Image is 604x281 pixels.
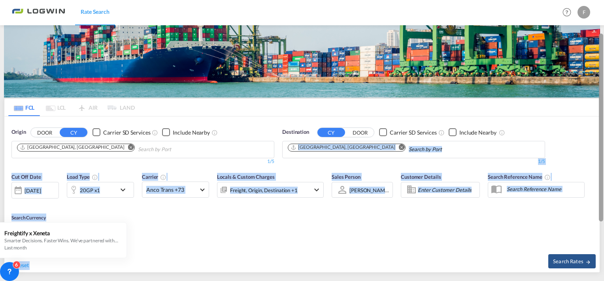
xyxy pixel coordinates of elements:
[560,6,574,19] span: Help
[499,129,505,136] md-icon: Unchecked: Ignores neighbouring ports when fetching rates.Checked : Includes neighbouring ports w...
[67,174,98,180] span: Load Type
[20,144,126,151] div: Press delete to remove this chip.
[80,185,100,196] div: 20GP x1
[282,128,309,136] span: Destination
[162,128,210,137] md-checkbox: Checkbox No Ink
[11,182,59,199] div: [DATE]
[92,174,98,180] md-icon: icon-information-outline
[578,6,590,19] div: F
[349,184,391,196] md-select: Sales Person: Frank Meyer-Michael
[217,182,324,198] div: Freight Origin Destination Factory Stuffingicon-chevron-down
[332,174,361,180] span: Sales Person
[409,143,484,156] input: Chips input.
[211,129,218,136] md-icon: Unchecked: Ignores neighbouring ports when fetching rates.Checked : Includes neighbouring ports w...
[393,144,405,152] button: Remove
[560,6,578,20] div: Help
[173,129,210,137] div: Include Nearby
[585,259,591,265] md-icon: icon-arrow-right
[31,128,59,137] button: DOOR
[548,254,596,268] button: Search Ratesicon-arrow-right
[92,128,150,137] md-checkbox: Checkbox No Ink
[544,174,551,180] md-icon: Your search will be saved by the below given name
[12,4,65,21] img: bc73a0e0d8c111efacd525e4c8ad7d32.png
[449,128,496,137] md-checkbox: Checkbox No Ink
[287,141,487,156] md-chips-wrap: Chips container. Use arrow keys to select chips.
[60,128,87,137] button: CY
[152,129,158,136] md-icon: Unchecked: Search for CY (Container Yard) services for all selected carriers.Checked : Search for...
[11,174,41,180] span: Cut Off Date
[8,99,135,116] md-pagination-wrapper: Use the left and right arrow keys to navigate between tabs
[349,187,432,193] div: [PERSON_NAME]-[PERSON_NAME]
[160,174,166,180] md-icon: The selected Trucker/Carrierwill be displayed in the rate results If the rates are from another f...
[118,185,132,195] md-icon: icon-chevron-down
[20,144,124,151] div: Shanghai, CNSHA
[138,143,213,156] input: Chips input.
[8,99,40,116] md-tab-item: FCL
[488,174,551,180] span: Search Reference Name
[379,128,437,137] md-checkbox: Checkbox No Ink
[503,183,584,195] input: Search Reference Name
[401,174,441,180] span: Customer Details
[312,185,321,195] md-icon: icon-chevron-down
[4,116,600,272] div: OriginDOOR CY Checkbox No InkUnchecked: Search for CY (Container Yard) services for all selected ...
[390,129,437,137] div: Carrier SD Services
[67,182,134,198] div: 20GP x1icon-chevron-down
[11,158,274,165] div: 1/5
[418,184,477,196] input: Enter Customer Details
[346,128,374,137] button: DOOR
[142,174,166,180] span: Carrier
[15,262,29,268] span: Reset
[8,261,29,270] div: icon-refreshReset
[282,158,545,165] div: 1/5
[291,144,396,151] div: Press delete to remove this chip.
[146,186,198,194] span: Anco Trans +73
[553,258,591,264] span: Search Rates
[103,129,150,137] div: Carrier SD Services
[81,8,109,15] span: Rate Search
[291,144,395,151] div: Hamburg, DEHAM
[317,128,345,137] button: CY
[438,129,445,136] md-icon: Unchecked: Search for CY (Container Yard) services for all selected carriers.Checked : Search for...
[459,129,496,137] div: Include Nearby
[230,185,298,196] div: Freight Origin Destination Factory Stuffing
[11,198,17,208] md-datepicker: Select
[123,144,134,152] button: Remove
[16,141,216,156] md-chips-wrap: Chips container. Use arrow keys to select chips.
[217,174,275,180] span: Locals & Custom Charges
[25,187,41,194] div: [DATE]
[11,128,26,136] span: Origin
